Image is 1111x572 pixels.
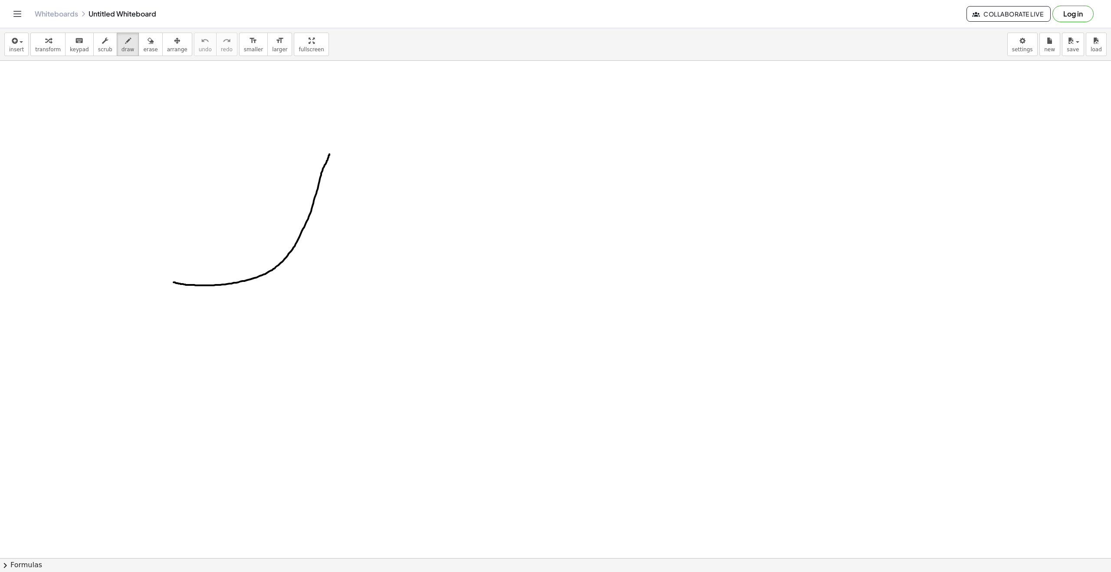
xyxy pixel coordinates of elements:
[1067,46,1079,53] span: save
[1044,46,1055,53] span: new
[1012,46,1033,53] span: settings
[35,46,61,53] span: transform
[223,36,231,46] i: redo
[216,33,237,56] button: redoredo
[1091,46,1102,53] span: load
[117,33,139,56] button: draw
[98,46,112,53] span: scrub
[966,6,1051,22] button: Collaborate Live
[122,46,135,53] span: draw
[10,7,24,21] button: Toggle navigation
[299,46,324,53] span: fullscreen
[1052,6,1094,22] button: Log in
[75,36,83,46] i: keyboard
[249,36,257,46] i: format_size
[1039,33,1060,56] button: new
[4,33,29,56] button: insert
[138,33,162,56] button: erase
[93,33,117,56] button: scrub
[974,10,1043,18] span: Collaborate Live
[194,33,217,56] button: undoundo
[1007,33,1038,56] button: settings
[267,33,292,56] button: format_sizelarger
[70,46,89,53] span: keypad
[143,46,158,53] span: erase
[30,33,66,56] button: transform
[276,36,284,46] i: format_size
[221,46,233,53] span: redo
[272,46,287,53] span: larger
[201,36,209,46] i: undo
[35,10,78,18] a: Whiteboards
[167,46,187,53] span: arrange
[162,33,192,56] button: arrange
[1062,33,1084,56] button: save
[244,46,263,53] span: smaller
[65,33,94,56] button: keyboardkeypad
[294,33,329,56] button: fullscreen
[9,46,24,53] span: insert
[1086,33,1107,56] button: load
[199,46,212,53] span: undo
[239,33,268,56] button: format_sizesmaller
